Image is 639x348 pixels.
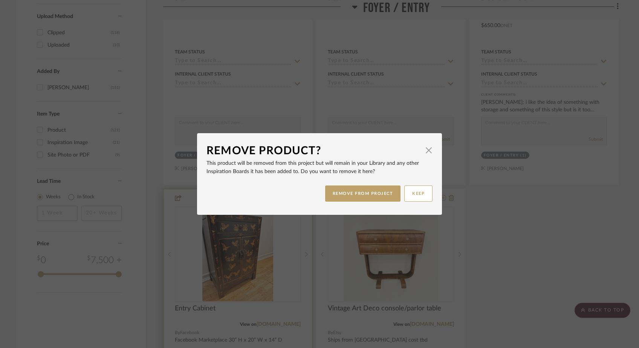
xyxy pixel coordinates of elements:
button: REMOVE FROM PROJECT [325,185,401,202]
button: KEEP [404,185,433,202]
p: This product will be removed from this project but will remain in your Library and any other Insp... [206,159,433,176]
div: Remove Product? [206,143,421,159]
button: Close [421,143,436,158]
dialog-header: Remove Product? [206,143,433,159]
